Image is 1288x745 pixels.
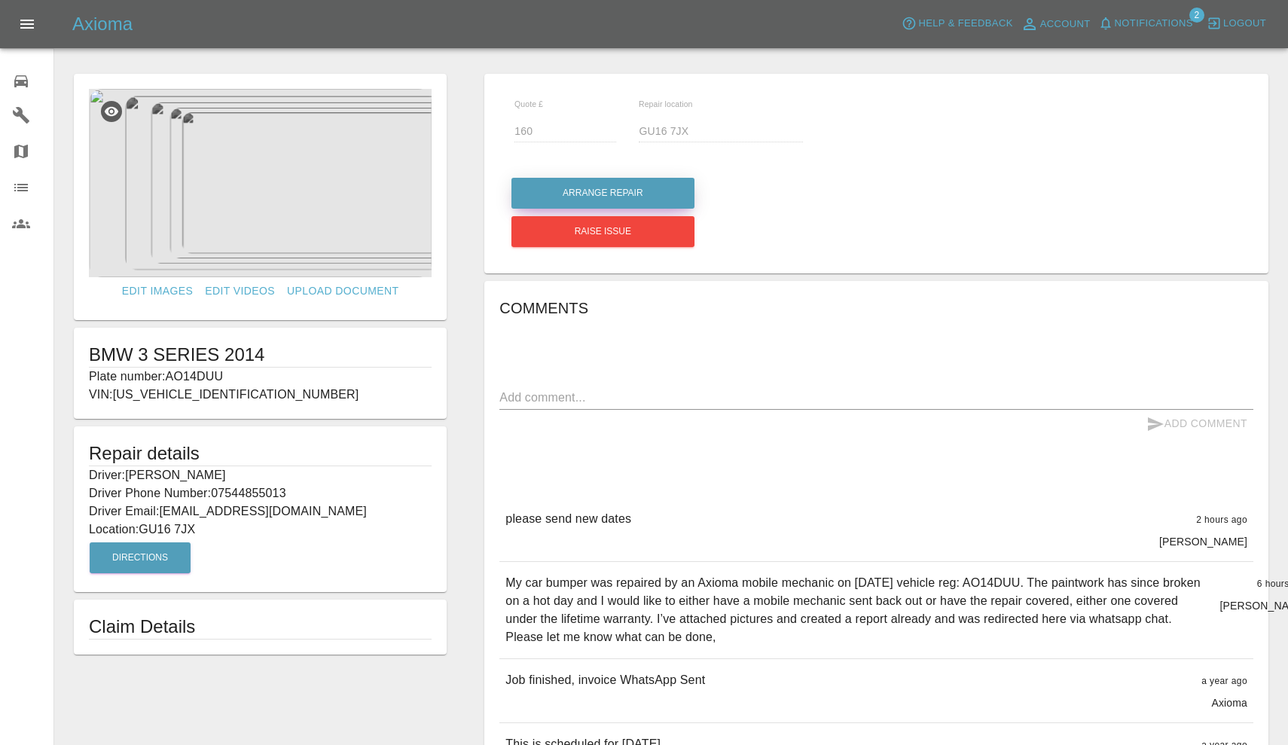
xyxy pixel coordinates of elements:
[116,277,199,305] a: Edit Images
[511,178,694,209] button: Arrange Repair
[89,368,432,386] p: Plate number: AO14DUU
[898,12,1016,35] button: Help & Feedback
[89,441,432,466] h5: Repair details
[281,277,404,305] a: Upload Document
[1159,534,1247,549] p: [PERSON_NAME]
[639,99,693,108] span: Repair location
[918,15,1012,32] span: Help & Feedback
[89,484,432,502] p: Driver Phone Number: 07544855013
[90,542,191,573] button: Directions
[1196,514,1247,525] span: 2 hours ago
[514,99,543,108] span: Quote £
[1094,12,1197,35] button: Notifications
[9,6,45,42] button: Open drawer
[505,671,705,689] p: Job finished, invoice WhatsApp Sent
[1201,676,1247,686] span: a year ago
[1115,15,1193,32] span: Notifications
[72,12,133,36] h5: Axioma
[1223,15,1266,32] span: Logout
[505,574,1207,646] p: My car bumper was repaired by an Axioma mobile mechanic on [DATE] vehicle reg: AO14DUU. The paint...
[1040,16,1091,33] span: Account
[89,466,432,484] p: Driver: [PERSON_NAME]
[89,386,432,404] p: VIN: [US_VEHICLE_IDENTIFICATION_NUMBER]
[199,277,281,305] a: Edit Videos
[511,216,694,247] button: Raise issue
[499,296,1253,320] h6: Comments
[1211,695,1247,710] p: Axioma
[1203,12,1270,35] button: Logout
[505,510,631,528] p: please send new dates
[89,521,432,539] p: Location: GU16 7JX
[89,89,432,277] img: e24cbc25-7952-4bcb-bdee-d862c2b88882
[1189,8,1204,23] span: 2
[1017,12,1094,36] a: Account
[89,615,432,639] h1: Claim Details
[89,343,432,367] h1: BMW 3 SERIES 2014
[89,502,432,521] p: Driver Email: [EMAIL_ADDRESS][DOMAIN_NAME]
